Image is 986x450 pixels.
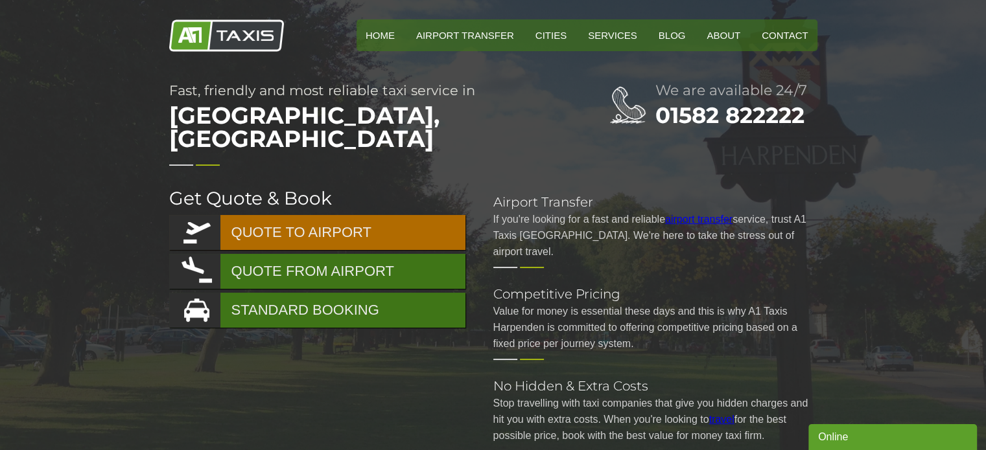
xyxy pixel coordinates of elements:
[169,189,467,207] h2: Get Quote & Book
[169,293,465,328] a: STANDARD BOOKING
[753,19,817,51] a: Contact
[709,414,734,425] a: travel
[526,19,576,51] a: Cities
[650,19,695,51] a: Blog
[407,19,523,51] a: Airport Transfer
[169,254,465,289] a: QUOTE FROM AIRPORT
[169,215,465,250] a: QUOTE TO AIRPORT
[169,19,284,52] img: A1 Taxis
[169,84,558,157] h1: Fast, friendly and most reliable taxi service in
[493,395,817,444] p: Stop travelling with taxi companies that give you hidden charges and hit you with extra costs. Wh...
[655,102,804,129] a: 01582 822222
[808,422,980,450] iframe: chat widget
[698,19,749,51] a: About
[493,379,817,392] h2: No Hidden & Extra Costs
[493,287,817,300] h2: Competitive Pricing
[357,19,404,51] a: HOME
[655,84,817,98] h2: We are available 24/7
[665,214,733,225] a: airport transfer
[493,303,817,352] p: Value for money is essential these days and this is why A1 Taxis Harpenden is committed to offeri...
[493,211,817,260] p: If you're looking for a fast and reliable service, trust A1 Taxis [GEOGRAPHIC_DATA]. We're here t...
[493,196,817,208] h2: Airport Transfer
[169,97,558,157] span: [GEOGRAPHIC_DATA], [GEOGRAPHIC_DATA]
[579,19,646,51] a: Services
